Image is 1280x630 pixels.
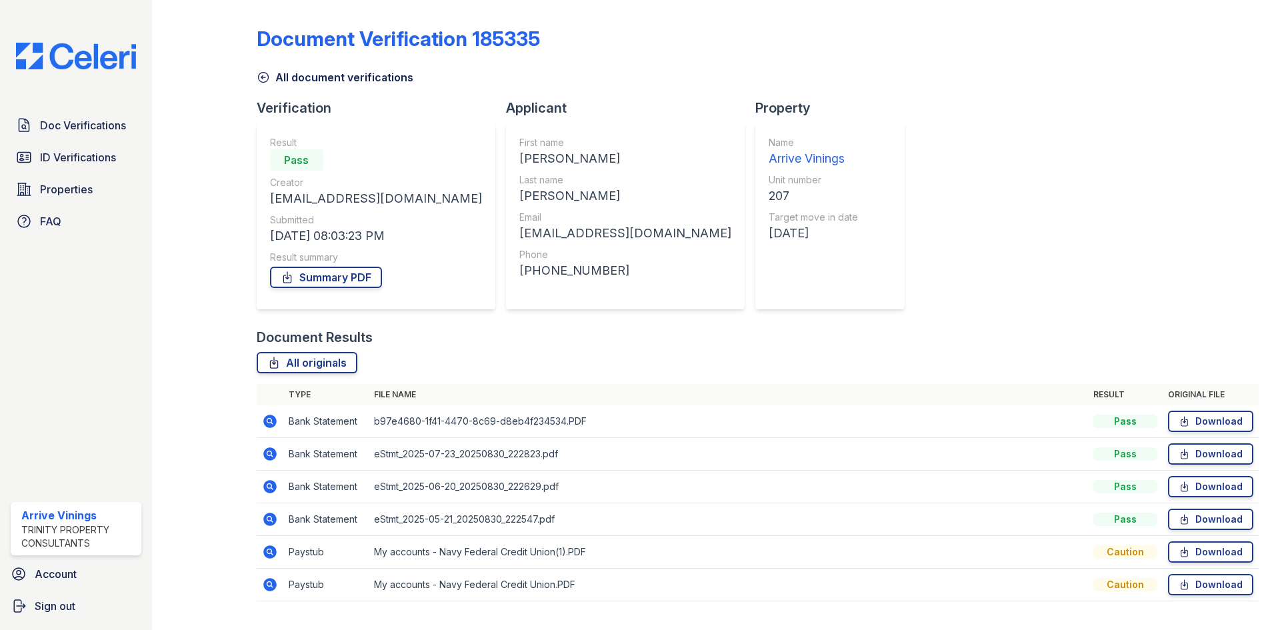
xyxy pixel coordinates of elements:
th: Type [283,384,369,405]
div: Name [769,136,858,149]
th: Original file [1163,384,1259,405]
a: Sign out [5,593,147,619]
td: b97e4680-1f41-4470-8c69-d8eb4f234534.PDF [369,405,1088,438]
div: Pass [1093,513,1157,526]
span: FAQ [40,213,61,229]
div: Last name [519,173,731,187]
div: Result [270,136,482,149]
td: Bank Statement [283,438,369,471]
a: Download [1168,574,1253,595]
a: Name Arrive Vinings [769,136,858,168]
div: Submitted [270,213,482,227]
div: Phone [519,248,731,261]
div: Arrive Vinings [769,149,858,168]
a: All originals [257,352,357,373]
a: Download [1168,509,1253,530]
td: Bank Statement [283,471,369,503]
div: Pass [1093,447,1157,461]
img: CE_Logo_Blue-a8612792a0a2168367f1c8372b55b34899dd931a85d93a1a3d3e32e68fde9ad4.png [5,43,147,69]
div: [PERSON_NAME] [519,149,731,168]
div: Pass [270,149,323,171]
a: Download [1168,411,1253,432]
th: Result [1088,384,1163,405]
div: Result summary [270,251,482,264]
td: My accounts - Navy Federal Credit Union(1).PDF [369,536,1088,569]
div: Target move in date [769,211,858,224]
td: Bank Statement [283,503,369,536]
td: eStmt_2025-07-23_20250830_222823.pdf [369,438,1088,471]
td: Paystub [283,536,369,569]
a: FAQ [11,208,141,235]
a: Account [5,561,147,587]
td: eStmt_2025-06-20_20250830_222629.pdf [369,471,1088,503]
span: ID Verifications [40,149,116,165]
div: 207 [769,187,858,205]
td: Bank Statement [283,405,369,438]
div: Unit number [769,173,858,187]
div: Email [519,211,731,224]
a: Download [1168,476,1253,497]
td: eStmt_2025-05-21_20250830_222547.pdf [369,503,1088,536]
a: Doc Verifications [11,112,141,139]
div: Applicant [506,99,755,117]
div: Trinity Property Consultants [21,523,136,550]
div: Caution [1093,578,1157,591]
div: Verification [257,99,506,117]
div: Creator [270,176,482,189]
span: Doc Verifications [40,117,126,133]
div: Document Verification 185335 [257,27,540,51]
div: Pass [1093,480,1157,493]
td: Paystub [283,569,369,601]
div: [EMAIL_ADDRESS][DOMAIN_NAME] [270,189,482,208]
div: Pass [1093,415,1157,428]
td: My accounts - Navy Federal Credit Union.PDF [369,569,1088,601]
a: Properties [11,176,141,203]
a: Download [1168,541,1253,563]
a: All document verifications [257,69,413,85]
div: [DATE] [769,224,858,243]
div: Caution [1093,545,1157,559]
div: Arrive Vinings [21,507,136,523]
span: Account [35,566,77,582]
th: File name [369,384,1088,405]
div: Document Results [257,328,373,347]
div: Property [755,99,915,117]
span: Sign out [35,598,75,614]
div: [PHONE_NUMBER] [519,261,731,280]
div: [DATE] 08:03:23 PM [270,227,482,245]
span: Properties [40,181,93,197]
a: Summary PDF [270,267,382,288]
div: [PERSON_NAME] [519,187,731,205]
div: [EMAIL_ADDRESS][DOMAIN_NAME] [519,224,731,243]
a: Download [1168,443,1253,465]
div: First name [519,136,731,149]
a: ID Verifications [11,144,141,171]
